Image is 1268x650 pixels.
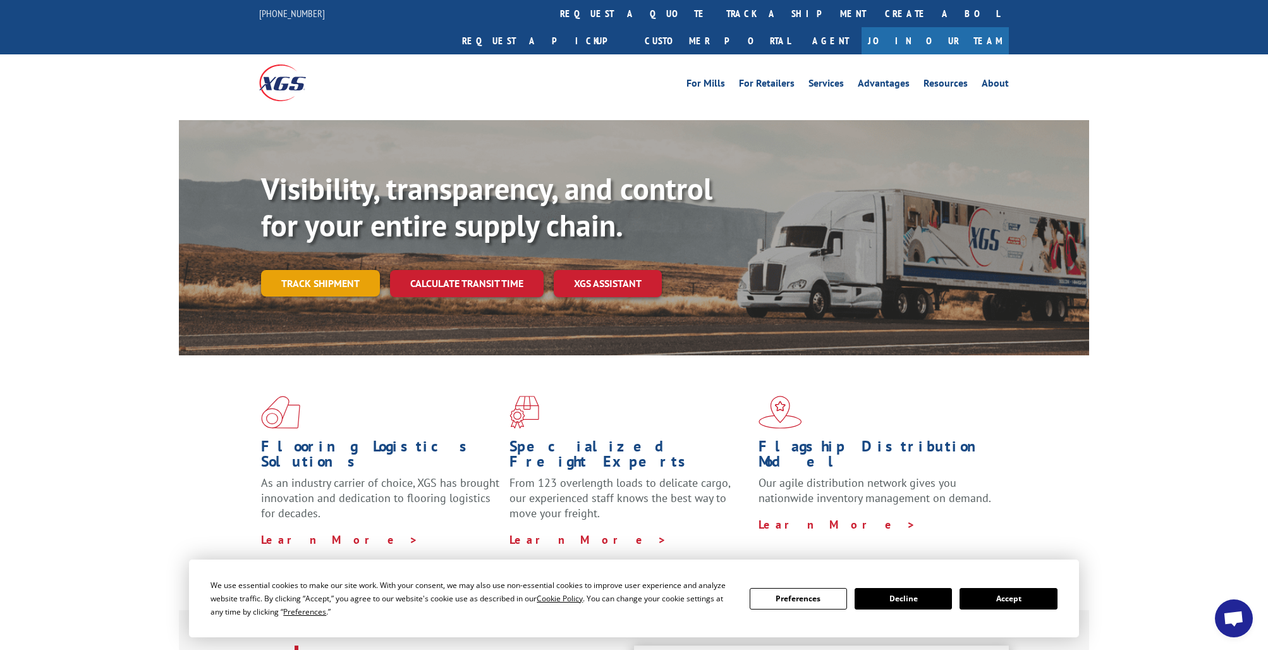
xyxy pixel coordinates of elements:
[261,396,300,429] img: xgs-icon-total-supply-chain-intelligence-red
[855,588,952,610] button: Decline
[283,606,326,617] span: Preferences
[924,78,968,92] a: Resources
[858,78,910,92] a: Advantages
[509,396,539,429] img: xgs-icon-focused-on-flooring-red
[750,588,847,610] button: Preferences
[537,593,583,604] span: Cookie Policy
[759,439,997,475] h1: Flagship Distribution Model
[259,7,325,20] a: [PHONE_NUMBER]
[261,169,712,245] b: Visibility, transparency, and control for your entire supply chain.
[982,78,1009,92] a: About
[862,27,1009,54] a: Join Our Team
[1215,599,1253,637] div: Open chat
[686,78,725,92] a: For Mills
[759,396,802,429] img: xgs-icon-flagship-distribution-model-red
[509,532,667,547] a: Learn More >
[261,475,499,520] span: As an industry carrier of choice, XGS has brought innovation and dedication to flooring logistics...
[759,475,991,505] span: Our agile distribution network gives you nationwide inventory management on demand.
[189,560,1079,637] div: Cookie Consent Prompt
[261,439,500,475] h1: Flooring Logistics Solutions
[210,579,734,618] div: We use essential cookies to make our site work. With your consent, we may also use non-essential ...
[390,270,544,297] a: Calculate transit time
[739,78,795,92] a: For Retailers
[509,439,748,475] h1: Specialized Freight Experts
[261,270,380,297] a: Track shipment
[635,27,800,54] a: Customer Portal
[261,532,418,547] a: Learn More >
[960,588,1057,610] button: Accept
[808,78,844,92] a: Services
[759,517,916,532] a: Learn More >
[554,270,662,297] a: XGS ASSISTANT
[800,27,862,54] a: Agent
[453,27,635,54] a: Request a pickup
[509,475,748,532] p: From 123 overlength loads to delicate cargo, our experienced staff knows the best way to move you...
